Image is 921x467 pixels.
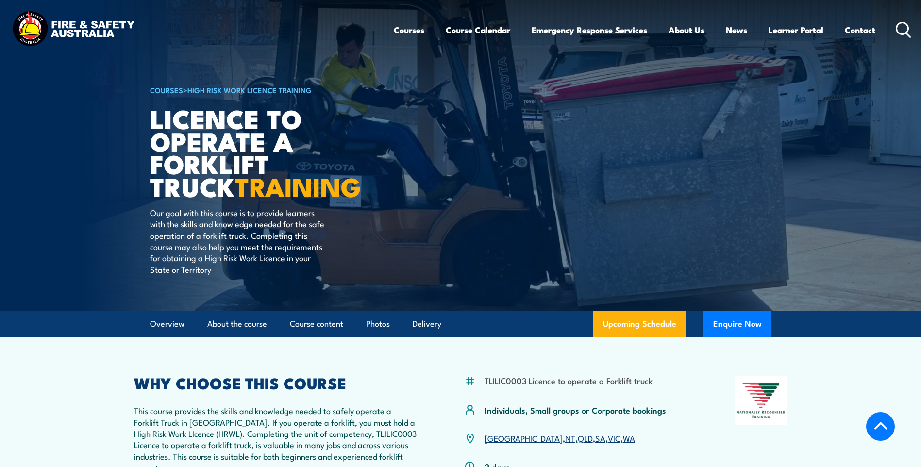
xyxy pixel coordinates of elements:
a: NT [565,432,575,444]
p: , , , , , [485,433,635,444]
a: Overview [150,311,184,337]
a: Courses [394,17,424,43]
a: Emergency Response Services [532,17,647,43]
a: News [726,17,747,43]
a: SA [595,432,605,444]
a: Photos [366,311,390,337]
a: Delivery [413,311,441,337]
a: COURSES [150,84,183,95]
strong: TRAINING [235,166,361,206]
button: Enquire Now [703,311,771,337]
a: Upcoming Schedule [593,311,686,337]
a: About Us [669,17,704,43]
a: High Risk Work Licence Training [187,84,312,95]
a: WA [623,432,635,444]
a: About the course [207,311,267,337]
a: Contact [845,17,875,43]
a: [GEOGRAPHIC_DATA] [485,432,563,444]
p: Individuals, Small groups or Corporate bookings [485,404,666,416]
a: VIC [608,432,620,444]
li: TLILIC0003 Licence to operate a Forklift truck [485,375,653,386]
h6: > [150,84,390,96]
h2: WHY CHOOSE THIS COURSE [134,376,418,389]
img: Nationally Recognised Training logo. [735,376,787,425]
a: Learner Portal [769,17,823,43]
a: Course Calendar [446,17,510,43]
a: QLD [578,432,593,444]
p: Our goal with this course is to provide learners with the skills and knowledge needed for the saf... [150,207,327,275]
a: Course content [290,311,343,337]
h1: Licence to operate a forklift truck [150,107,390,198]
